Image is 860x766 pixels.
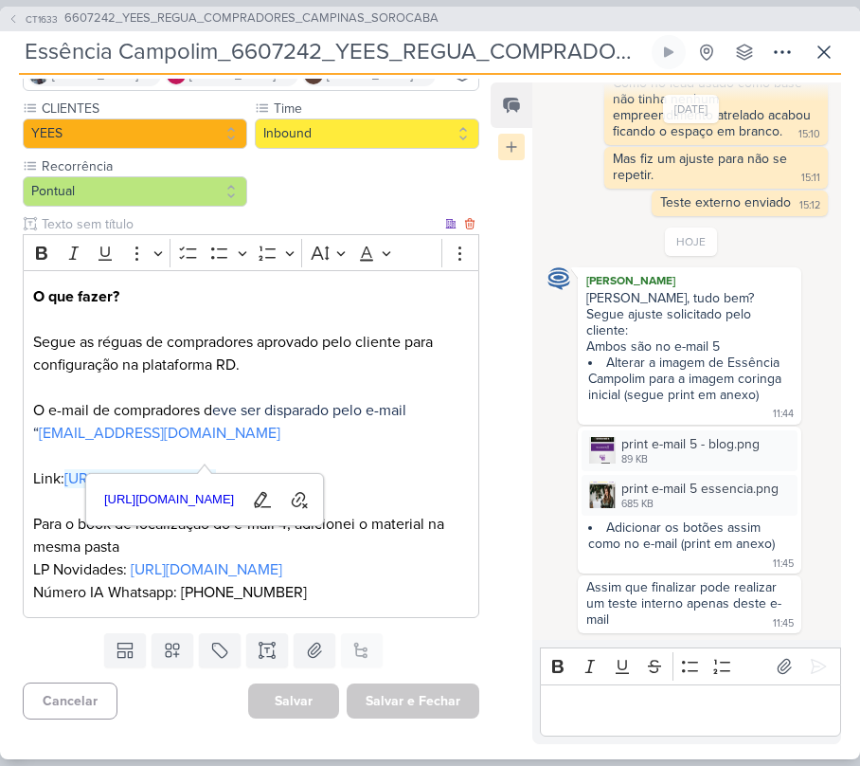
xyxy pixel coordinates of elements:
img: 9XeUtgQONVYt9p91qfBExv2aNYMYoTSLMBLTa18g.png [589,437,616,464]
div: [PERSON_NAME], tudo bem? [586,290,793,306]
div: Como no lead usado como base não tinha nenhum empreendimento atrelado acabou ficando o espaço em ... [613,75,815,139]
div: 15:11 [801,171,820,186]
span: [URL][DOMAIN_NAME] [99,488,241,511]
div: Teste externo enviado [660,194,791,210]
div: 685 KB [621,497,779,512]
label: Recorrência [40,156,247,176]
button: Inbound [255,119,479,149]
span: eve ser disparado pelo e-mail “ [33,401,406,443]
div: print e-mail 5 essencia.png [582,475,797,516]
img: Caroline Traven De Andrade [547,267,570,290]
a: [EMAIL_ADDRESS][DOMAIN_NAME] [39,424,280,443]
a: [URL][DOMAIN_NAME] [131,560,282,579]
label: Time [272,99,479,119]
input: Texto sem título [38,214,441,234]
p: IM [309,70,318,80]
div: 11:44 [773,407,794,422]
div: Editor editing area: main [23,270,479,618]
div: 11:45 [773,556,794,572]
p: Segue as réguas de compradores aprovado pelo cliente para configuração na plataforma RD. O e-mail... [33,285,469,604]
div: print e-mail 5 - blog.png [621,434,760,454]
div: 11:45 [773,616,794,631]
div: 15:12 [799,198,820,213]
strong: O que fazer? [33,287,119,306]
div: Mas fiz um ajuste para não se repetir. [613,151,791,183]
a: [URL][DOMAIN_NAME] [64,469,216,488]
div: Editor toolbar [540,647,841,684]
div: Editor toolbar [23,234,479,271]
li: Adicionar os botões assim como no e-mail (print em anexo) [588,520,793,552]
div: Ligar relógio [661,45,676,60]
button: Pontual [23,176,247,207]
div: Editor editing area: main [540,684,841,737]
label: CLIENTES [40,99,247,119]
div: Ambos são no e-mail 5 [586,338,793,355]
div: 15:10 [798,127,820,142]
li: Alterar a imagem de Essência Campolim para a imagem coringa inicial (segue print em anexo) [588,355,793,403]
div: Segue ajuste solicitado pelo cliente: [586,306,793,338]
div: print e-mail 5 essencia.png [621,479,779,499]
div: Assim que finalizar pode realizar um teste interno apenas deste e-mail [586,579,781,628]
button: YEES [23,119,247,149]
div: 89 KB [621,452,760,467]
button: Cancelar [23,683,117,720]
a: [URL][DOMAIN_NAME] [98,485,242,515]
div: [PERSON_NAME] [582,271,797,290]
img: Kl8XloSXS5hpjbIiUEBlJtFayf1OHGiwMGx4j4Mt.png [589,482,616,508]
div: print e-mail 5 - blog.png [582,430,797,471]
input: Kard Sem Título [19,35,648,69]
